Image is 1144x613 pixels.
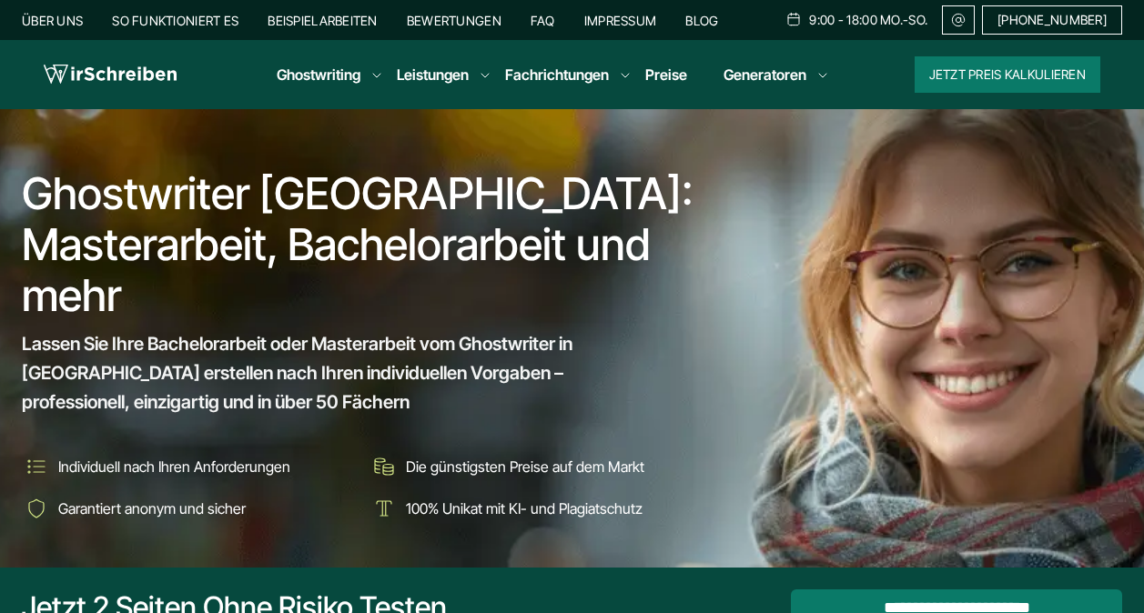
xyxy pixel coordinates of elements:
img: 100% Unikat mit KI- und Plagiatschutz [370,494,399,523]
a: Beispielarbeiten [268,13,377,28]
a: Generatoren [724,64,806,85]
li: Individuell nach Ihren Anforderungen [22,452,357,481]
li: Garantiert anonym und sicher [22,494,357,523]
img: Die günstigsten Preise auf dem Markt [370,452,399,481]
img: logo wirschreiben [44,61,177,88]
a: Leistungen [397,64,469,85]
li: 100% Unikat mit KI- und Plagiatschutz [370,494,704,523]
li: Die günstigsten Preise auf dem Markt [370,452,704,481]
a: Über uns [22,13,83,28]
a: FAQ [531,13,555,28]
span: [PHONE_NUMBER] [997,13,1107,27]
a: Preise [645,65,687,84]
button: Jetzt Preis kalkulieren [915,56,1100,93]
img: Garantiert anonym und sicher [22,494,51,523]
a: Ghostwriting [277,64,360,85]
span: 9:00 - 18:00 Mo.-So. [809,13,927,27]
a: So funktioniert es [112,13,238,28]
a: Fachrichtungen [505,64,609,85]
a: Blog [685,13,718,28]
img: Individuell nach Ihren Anforderungen [22,452,51,481]
a: [PHONE_NUMBER] [982,5,1122,35]
span: Lassen Sie Ihre Bachelorarbeit oder Masterarbeit vom Ghostwriter in [GEOGRAPHIC_DATA] erstellen n... [22,329,672,417]
img: Email [950,13,967,27]
h1: Ghostwriter [GEOGRAPHIC_DATA]: Masterarbeit, Bachelorarbeit und mehr [22,168,706,321]
a: Bewertungen [407,13,501,28]
a: Impressum [584,13,657,28]
img: Schedule [785,12,802,26]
